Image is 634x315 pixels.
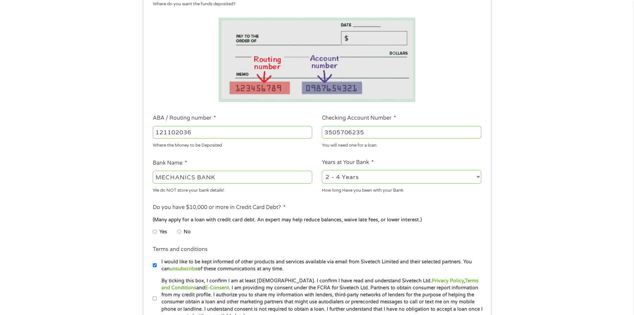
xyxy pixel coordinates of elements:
[153,216,481,224] div: (Many apply for a loan with credit card debt. An expert may help reduce balances, waive late fees...
[153,115,216,122] label: ABA / Routing number
[432,278,464,284] a: Privacy Policy
[157,258,483,273] label: I would like to be kept informed of other products and services available via email from Sivetech...
[322,159,374,166] label: Years at Your Bank
[170,266,198,272] a: unsubscribe
[322,140,481,149] div: You will need one for a loan.
[153,185,312,194] div: We do NOT store your bank details!
[153,1,476,8] div: Where do you want the funds deposited?
[153,204,286,211] label: Do you have $10,000 or more in Credit Card Debt?
[205,285,229,291] a: E-Consent
[153,126,312,139] input: 263177916
[153,160,187,167] label: Bank Name
[322,185,481,194] div: How long Have you been with your Bank
[153,140,312,149] div: Where the Money to be Deposited
[161,278,479,291] a: Terms and Conditions
[153,246,208,253] label: Terms and conditions
[184,228,191,236] label: No
[219,18,416,102] img: Routing number location
[322,115,396,122] label: Checking Account Number
[322,126,481,139] input: 345634636
[159,228,167,236] label: Yes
